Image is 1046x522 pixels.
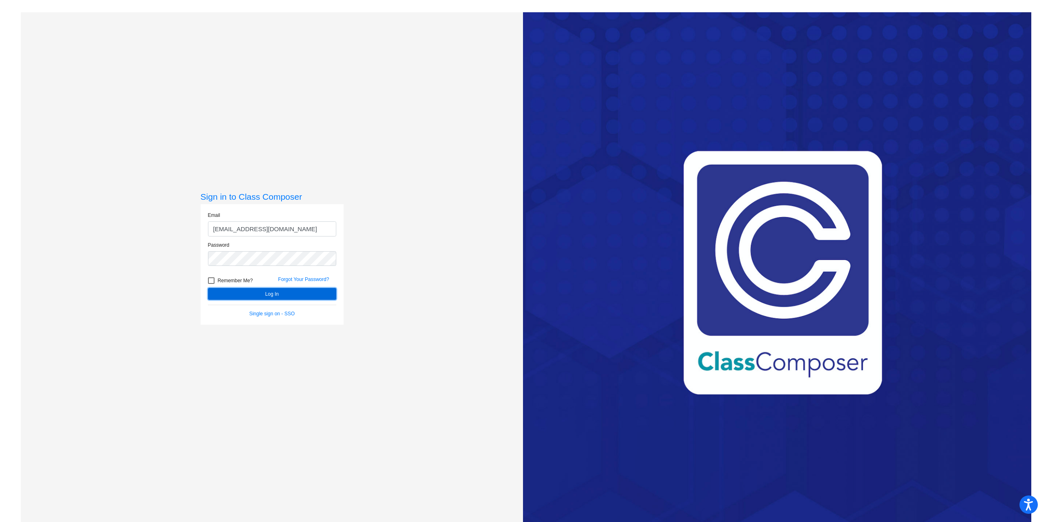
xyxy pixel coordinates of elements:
label: Email [208,212,220,219]
h3: Sign in to Class Composer [201,192,344,202]
button: Log In [208,288,336,300]
label: Password [208,241,230,249]
a: Single sign on - SSO [249,311,295,317]
a: Forgot Your Password? [278,277,329,282]
span: Remember Me? [218,276,253,286]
